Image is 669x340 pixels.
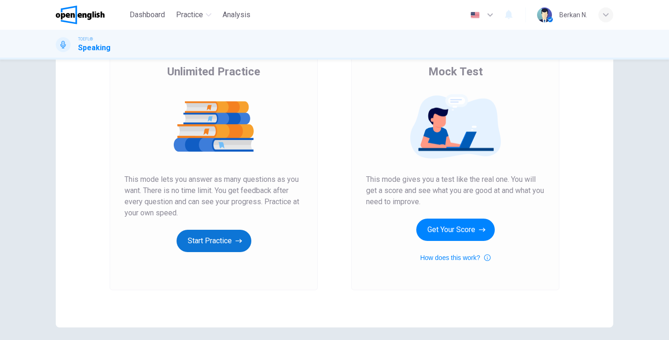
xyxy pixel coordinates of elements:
[56,6,126,24] a: OpenEnglish logo
[56,6,105,24] img: OpenEnglish logo
[126,7,169,23] button: Dashboard
[420,252,490,263] button: How does this work?
[78,36,93,42] span: TOEFL®
[177,230,251,252] button: Start Practice
[125,174,303,219] span: This mode lets you answer as many questions as you want. There is no time limit. You get feedback...
[176,9,203,20] span: Practice
[167,64,260,79] span: Unlimited Practice
[219,7,254,23] button: Analysis
[172,7,215,23] button: Practice
[416,219,495,241] button: Get Your Score
[537,7,552,22] img: Profile picture
[366,174,544,207] span: This mode gives you a test like the real one. You will get a score and see what you are good at a...
[428,64,483,79] span: Mock Test
[78,42,111,53] h1: Speaking
[559,9,587,20] div: Berkan N.
[130,9,165,20] span: Dashboard
[469,12,481,19] img: en
[223,9,250,20] span: Analysis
